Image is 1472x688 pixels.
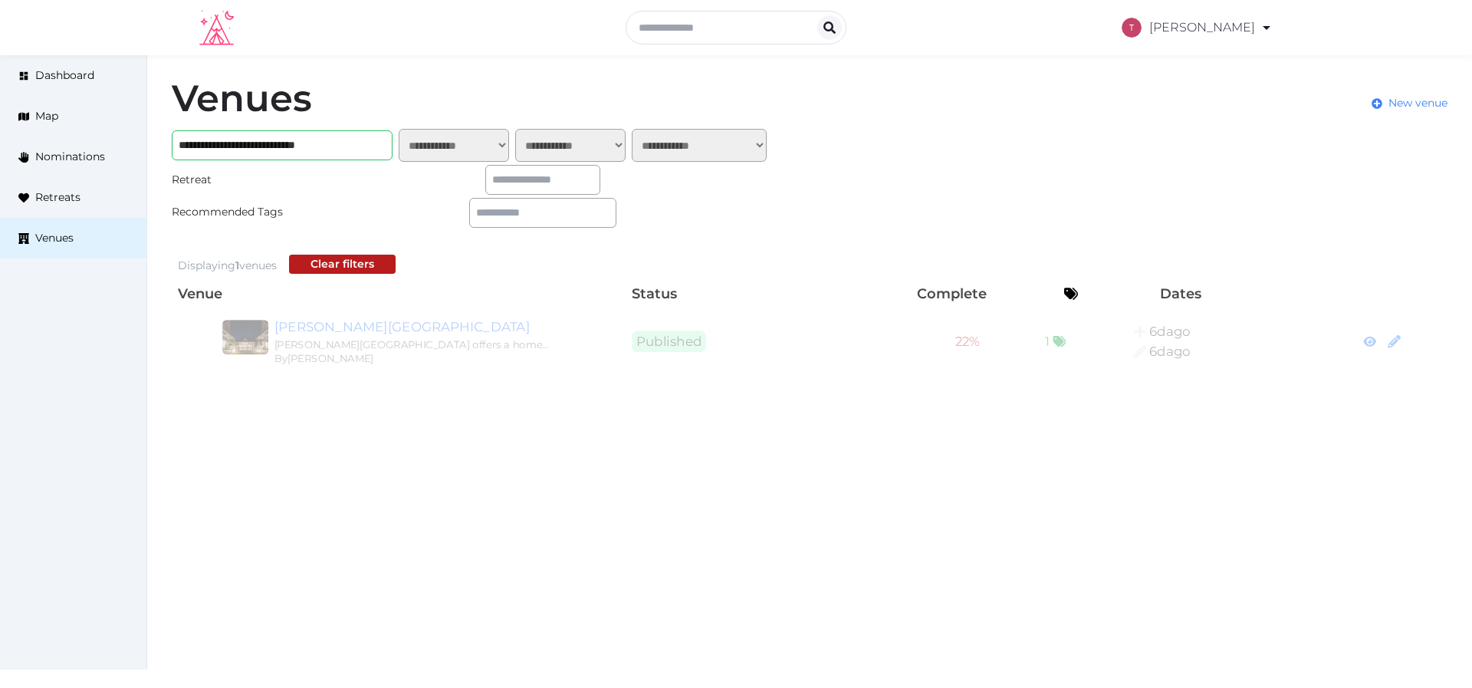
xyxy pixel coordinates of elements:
th: Venue [172,280,534,308]
a: [PERSON_NAME] [1122,6,1273,49]
span: Dashboard [35,67,94,84]
div: Displaying venues [178,258,277,274]
span: 22 % [960,328,987,345]
th: Dates [1084,280,1277,308]
div: By [PERSON_NAME] [233,347,527,363]
span: Map [35,108,58,124]
button: Clear filters [289,255,396,274]
div: [PERSON_NAME][GEOGRAPHIC_DATA] offers a home-away-from-home experience with a serene and intimate... [233,332,527,347]
th: Complete [775,280,992,308]
h1: Venues [172,80,312,117]
span: 1 [1056,326,1061,347]
span: 7:27PM, August 20th, 2025 [1167,318,1211,334]
span: New venue [1388,95,1447,111]
span: Venues [35,230,74,246]
div: Clear filters [310,256,374,272]
span: Nominations [35,149,105,165]
span: Published [615,325,694,348]
span: 1 [235,258,239,272]
div: Retreat [172,172,319,188]
div: Recommended Tags [172,204,319,220]
span: 8:15PM, August 20th, 2025 [1167,339,1211,356]
span: Retreats [35,189,80,206]
a: New venue [1372,95,1447,111]
th: Status [534,280,775,308]
img: Rafiki Tamu Residential Resort [178,314,227,351]
a: [PERSON_NAME][GEOGRAPHIC_DATA] [233,311,527,332]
